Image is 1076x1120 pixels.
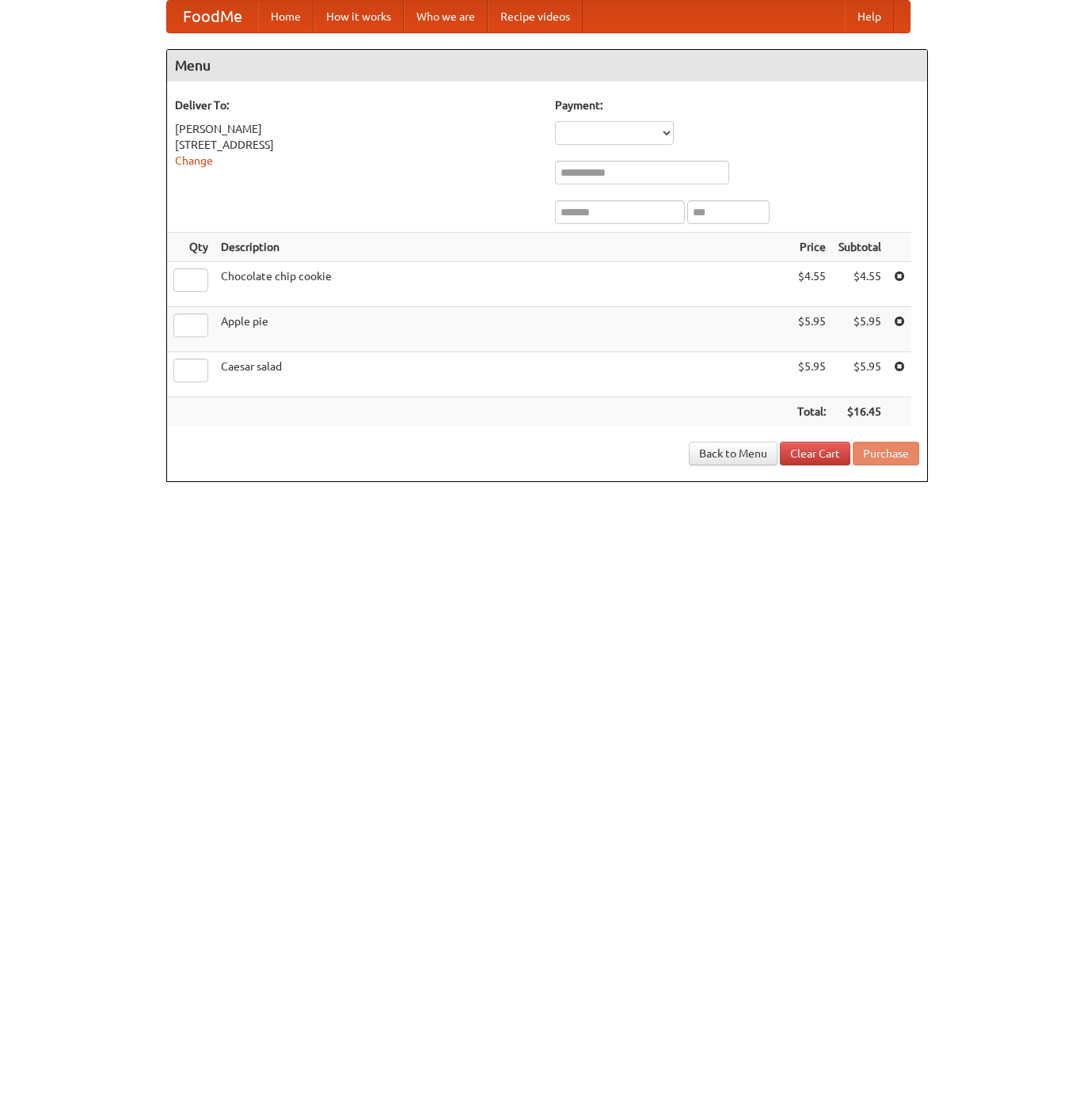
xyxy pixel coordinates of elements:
[853,442,919,465] button: Purchase
[215,262,791,307] td: Chocolate chip cookie
[215,233,791,262] th: Description
[175,137,539,153] div: [STREET_ADDRESS]
[215,307,791,352] td: Apple pie
[791,233,832,262] th: Price
[258,1,314,32] a: Home
[167,1,258,32] a: FoodMe
[791,397,832,427] th: Total:
[791,262,832,307] td: $4.55
[167,233,215,262] th: Qty
[404,1,488,32] a: Who we are
[555,97,919,113] h5: Payment:
[832,397,888,427] th: $16.45
[175,97,539,113] h5: Deliver To:
[791,352,832,397] td: $5.95
[845,1,894,32] a: Help
[175,154,213,167] a: Change
[832,307,888,352] td: $5.95
[488,1,583,32] a: Recipe videos
[689,442,778,465] a: Back to Menu
[791,307,832,352] td: $5.95
[167,50,927,82] h4: Menu
[832,352,888,397] td: $5.95
[314,1,404,32] a: How it works
[175,121,539,137] div: [PERSON_NAME]
[780,442,850,465] a: Clear Cart
[832,233,888,262] th: Subtotal
[215,352,791,397] td: Caesar salad
[832,262,888,307] td: $4.55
